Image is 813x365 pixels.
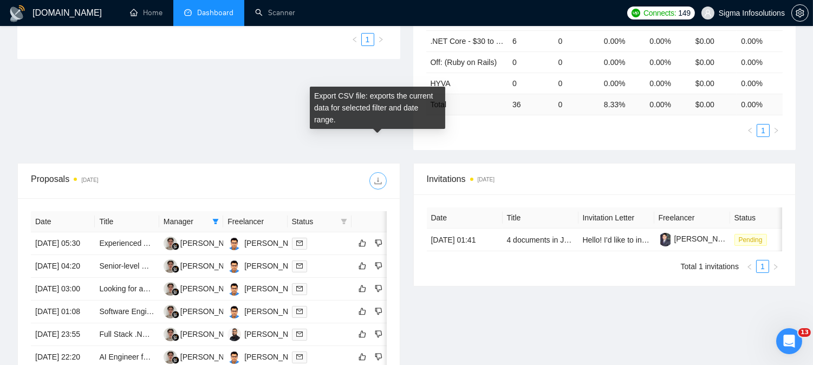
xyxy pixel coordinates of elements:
[503,207,578,229] th: Title
[164,352,243,361] a: RG[PERSON_NAME]
[503,229,578,251] td: 4 documents in Jasper Reports
[600,94,646,115] td: 8.33 %
[372,350,385,363] button: dislike
[770,124,783,137] li: Next Page
[164,328,177,341] img: RG
[792,9,808,17] span: setting
[730,207,806,229] th: Status
[359,330,366,338] span: like
[164,238,243,247] a: RG[PERSON_NAME]
[356,259,369,272] button: like
[643,7,676,19] span: Connects:
[744,124,757,137] li: Previous Page
[645,51,691,73] td: 0.00%
[554,94,600,115] td: 0
[370,177,386,185] span: download
[172,288,179,296] img: gigradar-bm.png
[378,36,384,43] span: right
[356,282,369,295] button: like
[743,260,756,273] button: left
[704,9,712,17] span: user
[310,87,445,129] div: Export CSV file: exports the current data for selected filter and date range.
[737,51,783,73] td: 0.00%
[244,328,307,340] div: [PERSON_NAME]
[348,33,361,46] li: Previous Page
[172,243,179,250] img: gigradar-bm.png
[600,51,646,73] td: 0.00%
[31,172,209,190] div: Proposals
[359,307,366,316] span: like
[359,353,366,361] span: like
[375,239,382,247] span: dislike
[95,232,159,255] td: Experienced AI Engineer Needed for Innovative Solutions
[374,33,387,46] button: right
[645,94,691,115] td: 0.00 %
[164,284,243,292] a: RG[PERSON_NAME]
[776,328,802,354] iframe: Intercom live chat
[691,51,737,73] td: $0.00
[212,218,219,225] span: filter
[359,262,366,270] span: like
[99,284,382,293] a: Looking for an experienced AI engineer to create an end-to-end AI influencer system
[227,307,307,315] a: BY[PERSON_NAME]
[372,305,385,318] button: dislike
[227,328,241,341] img: VS
[737,73,783,94] td: 0.00%
[164,305,177,318] img: RG
[180,305,243,317] div: [PERSON_NAME]
[296,331,303,337] span: mail
[227,329,307,338] a: VS[PERSON_NAME]
[180,237,243,249] div: [PERSON_NAME]
[737,94,783,115] td: 0.00 %
[791,9,809,17] a: setting
[244,305,307,317] div: [PERSON_NAME]
[99,330,347,338] a: Full Stack .NET Core API Engineer Needed (Google Cloud, Kafka, CI/CD)
[164,261,243,270] a: RG[PERSON_NAME]
[172,265,179,273] img: gigradar-bm.png
[227,284,307,292] a: BY[PERSON_NAME]
[427,229,503,251] td: [DATE] 01:41
[95,323,159,346] td: Full Stack .NET Core API Engineer Needed (Google Cloud, Kafka, CI/CD)
[659,233,672,246] img: c1VBnsAXlUGeDqahcWUHBQo6VSS-PjrOzmXAPrSUWB87Dm8QHcBqxnvLS6sgMJOlD-
[678,7,690,19] span: 149
[757,260,769,272] a: 1
[244,283,307,295] div: [PERSON_NAME]
[227,305,241,318] img: BY
[244,237,307,249] div: [PERSON_NAME]
[359,239,366,247] span: like
[578,207,654,229] th: Invitation Letter
[172,311,179,318] img: gigradar-bm.png
[356,305,369,318] button: like
[734,234,767,246] span: Pending
[164,282,177,296] img: RG
[554,30,600,51] td: 0
[372,328,385,341] button: dislike
[359,284,366,293] span: like
[130,8,162,17] a: homeHome
[372,259,385,272] button: dislike
[223,211,287,232] th: Freelancer
[227,350,241,364] img: BY
[369,172,387,190] button: download
[600,30,646,51] td: 0.00%
[431,79,451,88] a: HYVA
[734,235,771,244] a: Pending
[227,259,241,273] img: BY
[372,282,385,295] button: dislike
[184,9,192,16] span: dashboard
[164,237,177,250] img: RG
[773,127,779,134] span: right
[296,354,303,360] span: mail
[375,307,382,316] span: dislike
[645,30,691,51] td: 0.00%
[798,328,811,337] span: 13
[508,51,554,73] td: 0
[31,211,95,232] th: Date
[227,352,307,361] a: BY[PERSON_NAME]
[654,207,730,229] th: Freelancer
[341,218,347,225] span: filter
[374,33,387,46] li: Next Page
[210,213,221,230] span: filter
[296,263,303,269] span: mail
[180,351,243,363] div: [PERSON_NAME]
